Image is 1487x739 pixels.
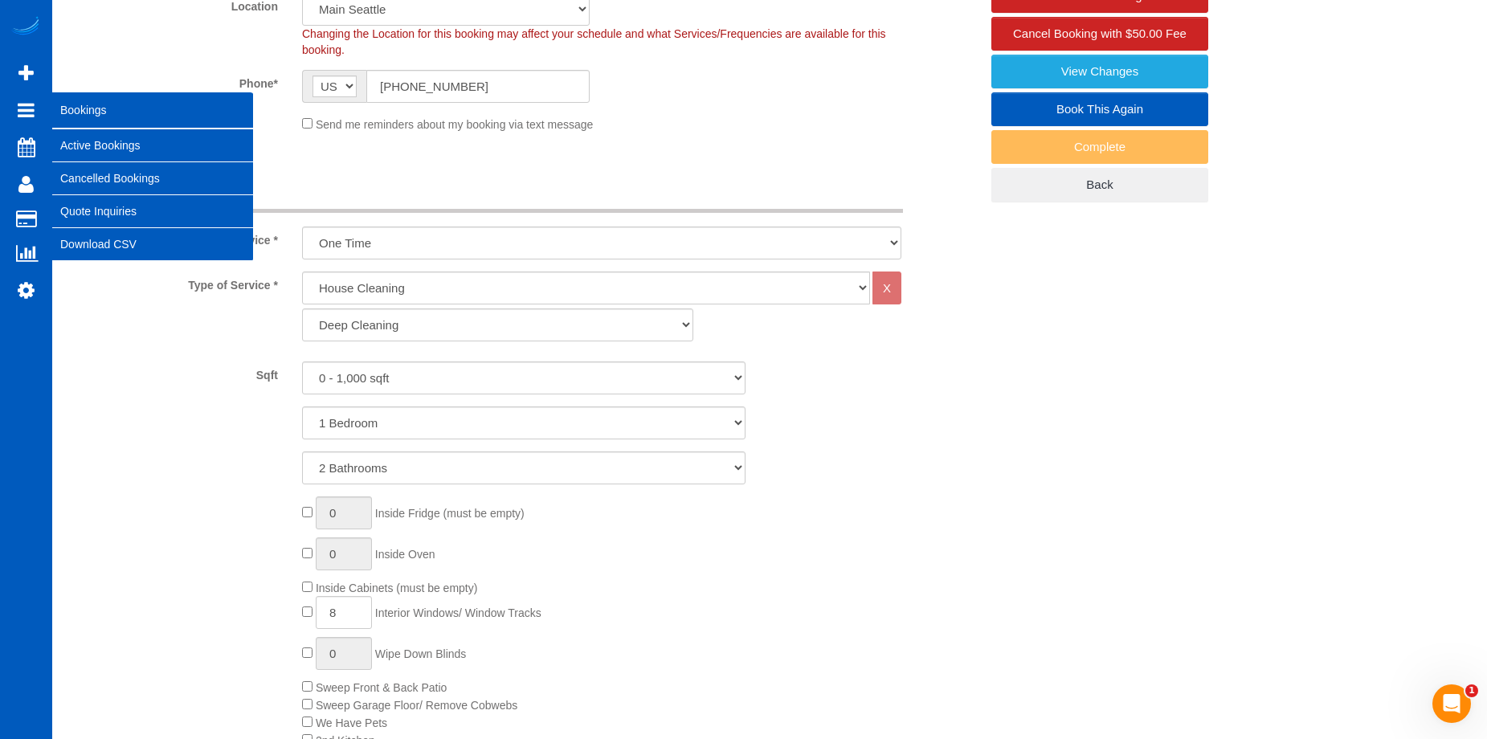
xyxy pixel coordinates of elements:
a: Active Bookings [52,129,253,161]
span: We Have Pets [316,717,387,729]
span: Cancel Booking with $50.00 Fee [1013,27,1187,40]
iframe: Intercom live chat [1432,684,1471,723]
span: Inside Oven [375,548,435,561]
span: Send me reminders about my booking via text message [316,118,594,131]
a: View Changes [991,55,1208,88]
legend: What [68,177,903,213]
span: Sweep Front & Back Patio [316,681,447,694]
a: Back [991,168,1208,202]
a: Cancel Booking with $50.00 Fee [991,17,1208,51]
img: Automaid Logo [10,16,42,39]
ul: Bookings [52,129,253,261]
span: Changing the Location for this booking may affect your schedule and what Services/Frequencies are... [302,27,886,56]
a: Book This Again [991,92,1208,126]
a: Cancelled Bookings [52,162,253,194]
span: Interior Windows/ Window Tracks [375,606,541,619]
a: Download CSV [52,228,253,260]
label: Type of Service * [56,272,290,293]
span: Sweep Garage Floor/ Remove Cobwebs [316,699,517,712]
input: Phone* [366,70,590,103]
span: Bookings [52,92,253,129]
span: Wipe Down Blinds [375,647,467,660]
span: Inside Fridge (must be empty) [375,507,525,520]
label: Phone* [56,70,290,92]
span: Inside Cabinets (must be empty) [316,582,478,594]
a: Quote Inquiries [52,195,253,227]
span: 1 [1465,684,1478,697]
label: Sqft [56,361,290,383]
